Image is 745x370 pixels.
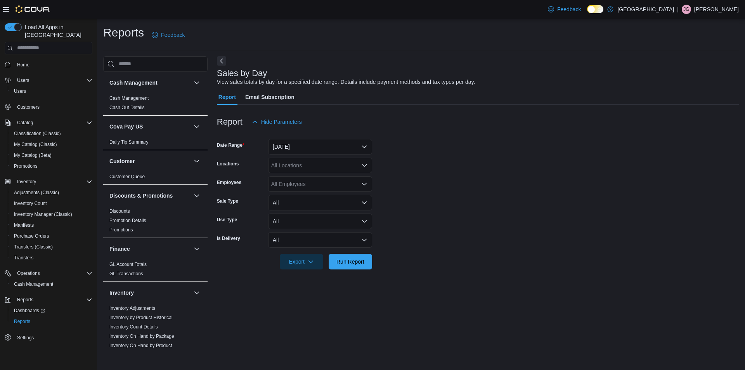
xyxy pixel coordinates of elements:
[11,280,56,289] a: Cash Management
[11,280,92,289] span: Cash Management
[11,231,92,241] span: Purchase Orders
[14,152,52,158] span: My Catalog (Beta)
[14,102,43,112] a: Customers
[11,188,62,197] a: Adjustments (Classic)
[268,139,372,155] button: [DATE]
[8,161,95,172] button: Promotions
[17,179,36,185] span: Inventory
[280,254,323,269] button: Export
[683,5,689,14] span: JG
[109,192,173,200] h3: Discounts & Promotions
[109,139,149,145] a: Daily Tip Summary
[109,306,155,311] a: Inventory Adjustments
[17,104,40,110] span: Customers
[11,317,92,326] span: Reports
[14,269,43,278] button: Operations
[109,342,172,349] span: Inventory On Hand by Product
[14,177,39,186] button: Inventory
[14,307,45,314] span: Dashboards
[109,334,174,339] a: Inventory On Hand by Package
[14,177,92,186] span: Inventory
[5,56,92,363] nav: Complex example
[14,332,92,342] span: Settings
[217,78,475,86] div: View sales totals by day for a specified date range. Details include payment methods and tax type...
[8,86,95,97] button: Users
[8,220,95,231] button: Manifests
[17,297,33,303] span: Reports
[109,218,146,223] a: Promotion Details
[109,262,147,267] a: GL Account Totals
[16,5,50,13] img: Cova
[109,208,130,214] a: Discounts
[192,78,201,87] button: Cash Management
[217,217,237,223] label: Use Type
[361,162,367,168] button: Open list of options
[109,245,191,253] button: Finance
[14,318,30,325] span: Reports
[217,142,244,148] label: Date Range
[2,117,95,128] button: Catalog
[14,163,38,169] span: Promotions
[14,244,53,250] span: Transfers (Classic)
[109,314,173,321] span: Inventory by Product Historical
[192,122,201,131] button: Cova Pay US
[11,129,64,138] a: Classification (Classic)
[11,306,48,315] a: Dashboards
[109,324,158,330] a: Inventory Count Details
[2,294,95,305] button: Reports
[14,60,33,69] a: Home
[8,198,95,209] button: Inventory Count
[109,96,149,101] a: Cash Management
[14,269,92,278] span: Operations
[109,123,191,130] button: Cova Pay US
[217,117,243,127] h3: Report
[192,288,201,297] button: Inventory
[11,242,92,252] span: Transfers (Classic)
[218,89,236,105] span: Report
[109,343,172,348] a: Inventory On Hand by Product
[22,23,92,39] span: Load All Apps in [GEOGRAPHIC_DATA]
[14,222,34,228] span: Manifests
[245,89,295,105] span: Email Subscription
[14,211,72,217] span: Inventory Manager (Classic)
[8,279,95,290] button: Cash Management
[11,140,60,149] a: My Catalog (Classic)
[11,306,92,315] span: Dashboards
[14,130,61,137] span: Classification (Classic)
[14,233,49,239] span: Purchase Orders
[268,232,372,248] button: All
[14,281,53,287] span: Cash Management
[2,268,95,279] button: Operations
[14,118,36,127] button: Catalog
[11,253,36,262] a: Transfers
[109,123,143,130] h3: Cova Pay US
[677,5,679,14] p: |
[109,79,158,87] h3: Cash Management
[17,120,33,126] span: Catalog
[2,59,95,70] button: Home
[103,260,208,281] div: Finance
[8,128,95,139] button: Classification (Classic)
[8,187,95,198] button: Adjustments (Classic)
[617,5,674,14] p: [GEOGRAPHIC_DATA]
[11,242,56,252] a: Transfers (Classic)
[14,295,36,304] button: Reports
[11,317,33,326] a: Reports
[14,118,92,127] span: Catalog
[8,150,95,161] button: My Catalog (Beta)
[8,316,95,327] button: Reports
[11,162,41,171] a: Promotions
[109,271,143,276] a: GL Transactions
[14,141,57,148] span: My Catalog (Classic)
[11,151,92,160] span: My Catalog (Beta)
[14,295,92,304] span: Reports
[161,31,185,39] span: Feedback
[217,179,241,186] label: Employees
[284,254,319,269] span: Export
[14,88,26,94] span: Users
[109,192,191,200] button: Discounts & Promotions
[17,62,29,68] span: Home
[336,258,364,266] span: Run Report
